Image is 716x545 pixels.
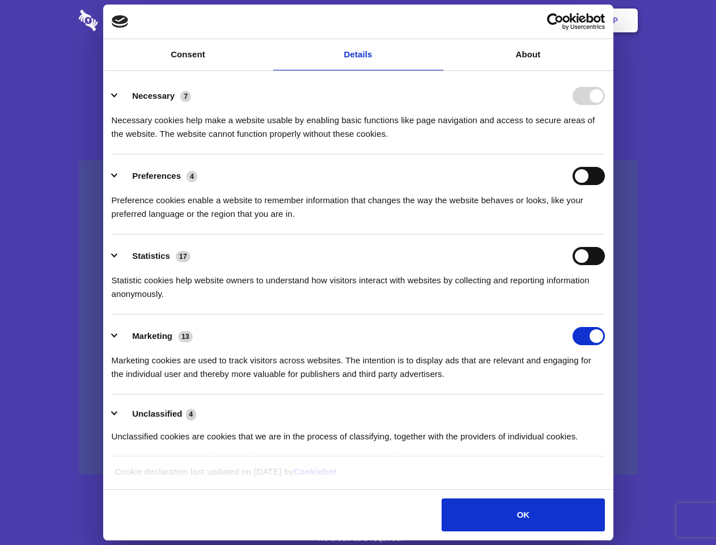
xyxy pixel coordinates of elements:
button: Statistics (17) [112,247,198,265]
button: Unclassified (4) [112,407,204,421]
label: Marketing [132,331,172,341]
span: 17 [176,251,190,262]
div: Unclassified cookies are cookies that we are in the process of classifying, together with the pro... [112,421,605,443]
button: Marketing (13) [112,327,200,345]
div: Statistic cookies help website owners to understand how visitors interact with websites by collec... [112,265,605,301]
a: About [443,39,613,70]
button: Preferences (4) [112,167,205,185]
a: Details [273,39,443,70]
h1: Eliminate Slack Data Loss. [79,51,638,92]
span: 4 [187,171,197,182]
span: 4 [186,409,197,420]
a: Login [514,3,564,38]
button: OK [442,498,604,531]
span: 7 [180,91,191,102]
a: Usercentrics Cookiebot - opens in a new window [506,13,605,30]
a: Cookiebot [294,467,337,476]
div: Cookie declaration last updated on [DATE] by [106,465,610,487]
div: Preference cookies enable a website to remember information that changes the way the website beha... [112,185,605,221]
label: Necessary [132,91,175,100]
button: Necessary (7) [112,87,198,105]
h4: Auto-redaction of sensitive data, encrypted data sharing and self-destructing private chats. Shar... [79,103,638,141]
label: Preferences [132,171,181,181]
div: Necessary cookies help make a website usable by enabling basic functions like page navigation and... [112,105,605,141]
a: Pricing [333,3,382,38]
img: logo [112,15,129,28]
a: Contact [460,3,512,38]
span: 13 [178,331,193,342]
div: Marketing cookies are used to track visitors across websites. The intention is to display ads tha... [112,345,605,381]
iframe: Drift Widget Chat Controller [659,488,702,531]
a: Consent [103,39,273,70]
img: logo-wordmark-white-trans-d4663122ce5f474addd5e946df7df03e33cb6a1c49d2221995e7729f52c070b2.svg [79,10,176,31]
label: Statistics [132,251,170,261]
a: Wistia video thumbnail [79,160,638,475]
